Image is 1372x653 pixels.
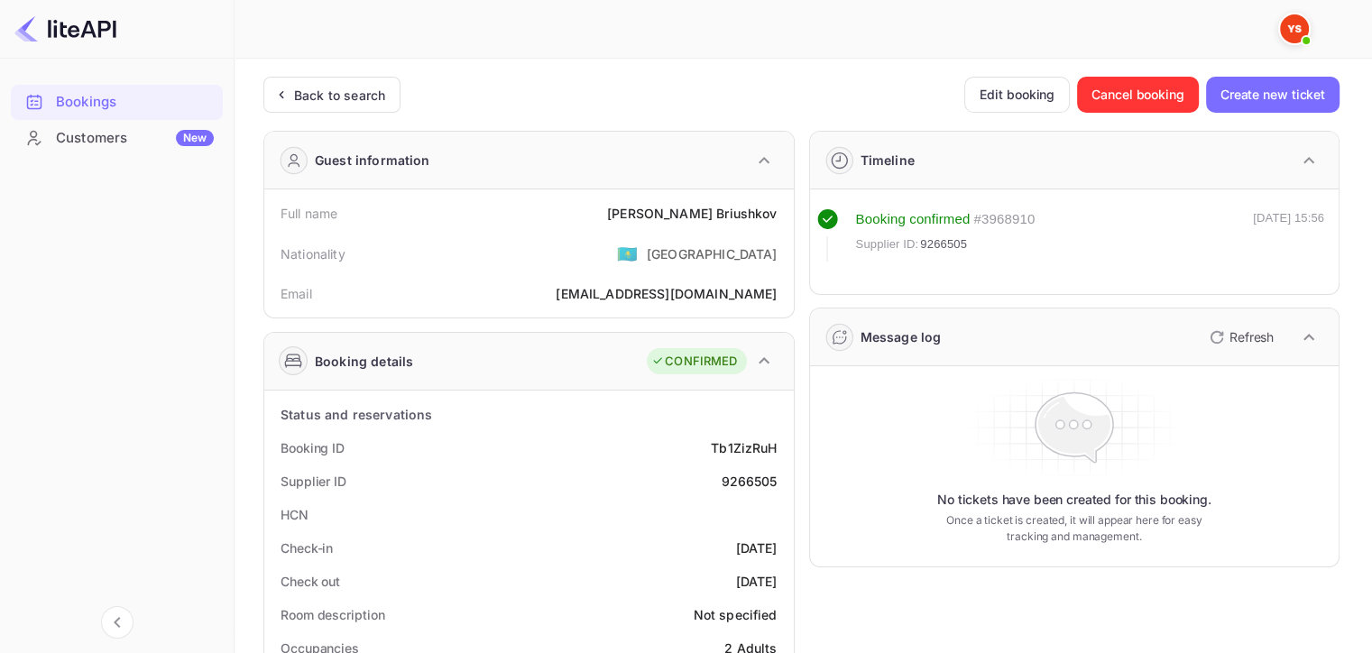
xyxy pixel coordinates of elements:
div: Full name [281,204,337,223]
button: Create new ticket [1206,77,1340,113]
img: LiteAPI logo [14,14,116,43]
div: Booking details [315,352,413,371]
p: Once a ticket is created, it will appear here for easy tracking and management. [933,512,1216,545]
div: Customers [56,128,214,149]
div: Not specified [694,605,778,624]
button: Cancel booking [1077,77,1199,113]
img: Yandex Support [1280,14,1309,43]
a: CustomersNew [11,121,223,154]
div: CustomersNew [11,121,223,156]
div: [DATE] [736,572,778,591]
p: No tickets have been created for this booking. [937,491,1211,509]
div: New [176,130,214,146]
div: Email [281,284,312,303]
div: # 3968910 [973,209,1035,230]
div: Check out [281,572,340,591]
div: [DATE] [736,538,778,557]
p: Refresh [1229,327,1274,346]
div: Bookings [11,85,223,120]
div: [EMAIL_ADDRESS][DOMAIN_NAME] [556,284,777,303]
a: Bookings [11,85,223,118]
div: [DATE] 15:56 [1253,209,1324,262]
span: United States [617,237,638,270]
div: Check-in [281,538,333,557]
div: CONFIRMED [651,353,737,371]
div: Tb1ZizRuH [711,438,777,457]
div: Status and reservations [281,405,432,424]
div: Back to search [294,86,385,105]
div: [PERSON_NAME] Briushkov [607,204,777,223]
button: Refresh [1199,323,1281,352]
div: [GEOGRAPHIC_DATA] [647,244,778,263]
div: Guest information [315,151,430,170]
div: Nationality [281,244,345,263]
div: Message log [861,327,942,346]
div: Bookings [56,92,214,113]
span: 9266505 [920,235,967,253]
div: Room description [281,605,384,624]
button: Collapse navigation [101,606,134,639]
span: Supplier ID: [856,235,919,253]
div: Booking confirmed [856,209,971,230]
div: 9266505 [721,472,777,491]
div: Supplier ID [281,472,346,491]
div: Timeline [861,151,915,170]
button: Edit booking [964,77,1070,113]
div: HCN [281,505,308,524]
div: Booking ID [281,438,345,457]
